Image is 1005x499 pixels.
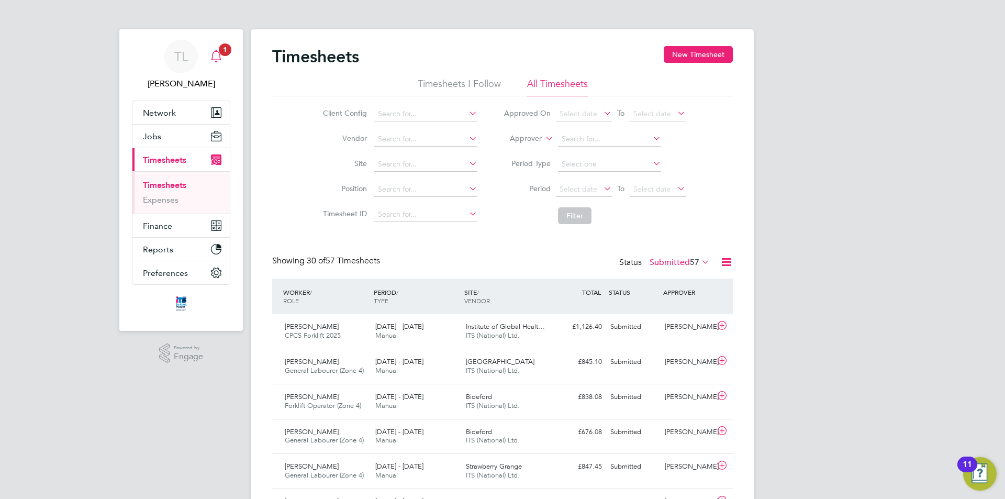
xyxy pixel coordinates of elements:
a: Powered byEngage [159,343,204,363]
span: VENDOR [464,296,490,305]
span: Network [143,108,176,118]
input: Search for... [374,107,477,121]
button: Finance [132,214,230,237]
div: STATUS [606,283,661,302]
img: itsconstruction-logo-retina.png [174,295,188,312]
div: £676.08 [552,424,606,441]
span: Select date [560,109,597,118]
a: TL[PERSON_NAME] [132,40,230,90]
span: ITS (National) Ltd. [466,401,520,410]
span: [PERSON_NAME] [285,322,339,331]
input: Search for... [374,207,477,222]
label: Position [320,184,367,193]
div: [PERSON_NAME] [661,458,715,475]
li: All Timesheets [527,77,588,96]
button: Jobs [132,125,230,148]
span: Preferences [143,268,188,278]
span: 57 Timesheets [307,256,380,266]
span: TL [174,50,188,63]
div: Status [619,256,712,270]
span: General Labourer (Zone 4) [285,366,364,375]
a: Timesheets [143,180,186,190]
li: Timesheets I Follow [418,77,501,96]
span: General Labourer (Zone 4) [285,436,364,445]
button: Network [132,101,230,124]
label: Period Type [504,159,551,168]
span: Manual [375,331,398,340]
button: Preferences [132,261,230,284]
div: [PERSON_NAME] [661,389,715,406]
span: Jobs [143,131,161,141]
div: £838.08 [552,389,606,406]
div: Submitted [606,318,661,336]
span: Finance [143,221,172,231]
input: Search for... [558,132,661,147]
span: Bideford [466,392,492,401]
span: [DATE] - [DATE] [375,357,423,366]
div: Submitted [606,458,661,475]
span: TYPE [374,296,388,305]
div: SITE [462,283,552,310]
div: WORKER [281,283,371,310]
span: Select date [633,184,671,194]
nav: Main navigation [119,29,243,331]
span: Timesheets [143,155,186,165]
div: APPROVER [661,283,715,302]
div: Submitted [606,353,661,371]
label: Approved On [504,108,551,118]
span: To [614,182,628,195]
span: Bideford [466,427,492,436]
span: [PERSON_NAME] [285,392,339,401]
span: Forklift Operator (Zone 4) [285,401,361,410]
label: Timesheet ID [320,209,367,218]
span: [DATE] - [DATE] [375,322,423,331]
label: Vendor [320,134,367,143]
span: To [614,106,628,120]
label: Submitted [650,257,710,268]
a: 1 [206,40,227,73]
input: Search for... [374,182,477,197]
a: Go to home page [132,295,230,312]
div: PERIOD [371,283,462,310]
span: 57 [690,257,699,268]
span: / [310,288,312,296]
label: Period [504,184,551,193]
button: Timesheets [132,148,230,171]
div: £845.10 [552,353,606,371]
span: Select date [560,184,597,194]
span: Strawberry Grange [466,462,522,471]
div: [PERSON_NAME] [661,424,715,441]
span: ITS (National) Ltd. [466,436,520,445]
span: Manual [375,401,398,410]
span: Manual [375,436,398,445]
span: General Labourer (Zone 4) [285,471,364,480]
div: [PERSON_NAME] [661,318,715,336]
span: Tim Lerwill [132,77,230,90]
button: New Timesheet [664,46,733,63]
span: ITS (National) Ltd. [466,471,520,480]
span: Manual [375,366,398,375]
span: Powered by [174,343,203,352]
span: [PERSON_NAME] [285,462,339,471]
span: / [396,288,398,296]
button: Filter [558,207,591,224]
input: Search for... [374,157,477,172]
a: Expenses [143,195,178,205]
input: Select one [558,157,661,172]
span: TOTAL [582,288,601,296]
h2: Timesheets [272,46,359,67]
span: Manual [375,471,398,480]
label: Client Config [320,108,367,118]
span: Engage [174,352,203,361]
label: Approver [495,134,542,144]
span: Institute of Global Healt… [466,322,545,331]
button: Reports [132,238,230,261]
span: [PERSON_NAME] [285,357,339,366]
span: [DATE] - [DATE] [375,427,423,436]
span: ITS (National) Ltd. [466,366,520,375]
span: Select date [633,109,671,118]
span: / [477,288,479,296]
span: [DATE] - [DATE] [375,462,423,471]
span: 30 of [307,256,326,266]
button: Open Resource Center, 11 new notifications [963,457,997,491]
